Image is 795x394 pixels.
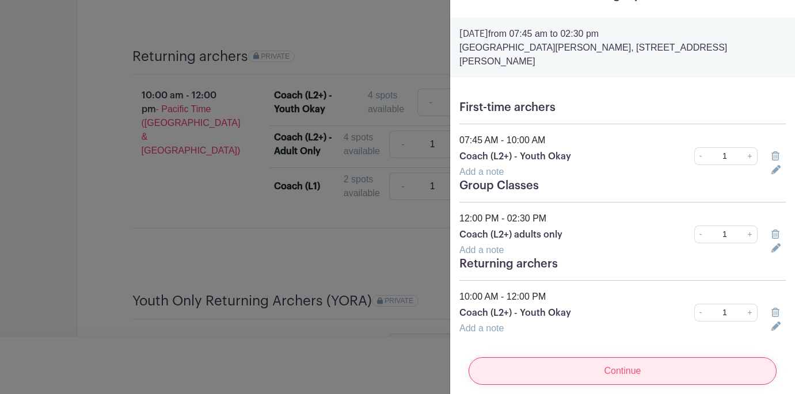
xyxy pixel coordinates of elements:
[459,228,644,242] p: Coach (L2+) adults only
[459,179,786,193] h5: Group Classes
[452,212,793,225] div: 12:00 PM - 02:30 PM
[459,101,786,114] h5: First-time archers
[694,225,707,243] a: -
[459,323,504,333] a: Add a note
[459,27,786,41] p: from 07:45 am to 02:30 pm
[743,225,758,243] a: +
[459,150,644,163] p: Coach (L2+) - Youth Okay
[452,133,793,147] div: 07:45 AM - 10:00 AM
[459,41,786,68] p: [GEOGRAPHIC_DATA][PERSON_NAME], [STREET_ADDRESS][PERSON_NAME]
[459,167,504,177] a: Add a note
[694,147,707,165] a: -
[459,29,488,39] strong: [DATE]
[743,304,758,322] a: +
[694,304,707,322] a: -
[459,306,644,320] p: Coach (L2+) - Youth Okay
[469,357,777,385] input: Continue
[459,257,786,271] h5: Returning archers
[743,147,758,165] a: +
[459,245,504,255] a: Add a note
[452,290,793,304] div: 10:00 AM - 12:00 PM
